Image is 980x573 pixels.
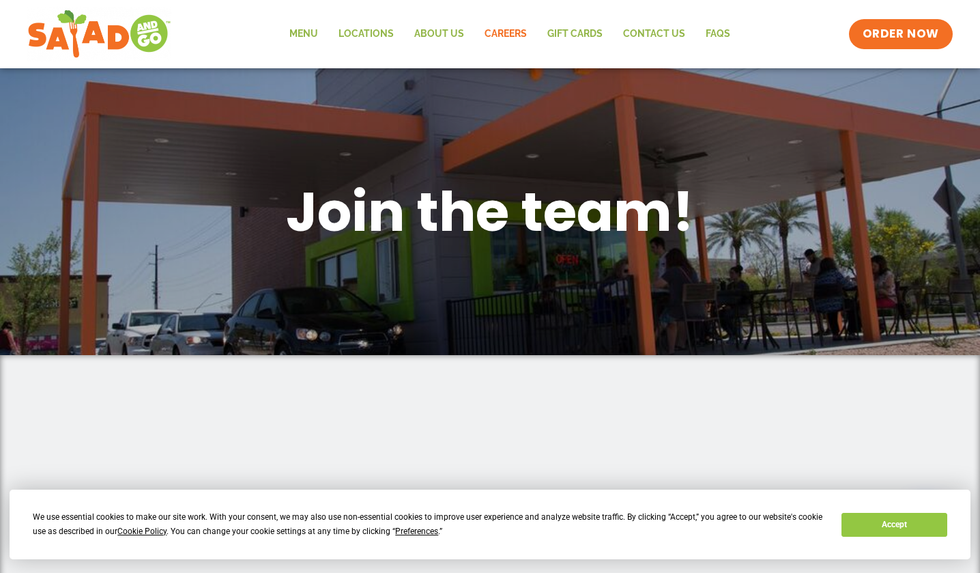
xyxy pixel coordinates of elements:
[474,18,537,50] a: Careers
[863,26,939,42] span: ORDER NOW
[10,490,970,559] div: Cookie Consent Prompt
[695,18,740,50] a: FAQs
[395,527,438,536] span: Preferences
[27,7,171,61] img: new-SAG-logo-768×292
[841,513,947,537] button: Accept
[33,510,825,539] div: We use essential cookies to make our site work. With your consent, we may also use non-essential ...
[117,527,167,536] span: Cookie Policy
[537,18,613,50] a: GIFT CARDS
[328,18,404,50] a: Locations
[849,19,953,49] a: ORDER NOW
[613,18,695,50] a: Contact Us
[279,18,740,50] nav: Menu
[279,18,328,50] a: Menu
[135,176,845,247] h1: Join the team!
[404,18,474,50] a: About Us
